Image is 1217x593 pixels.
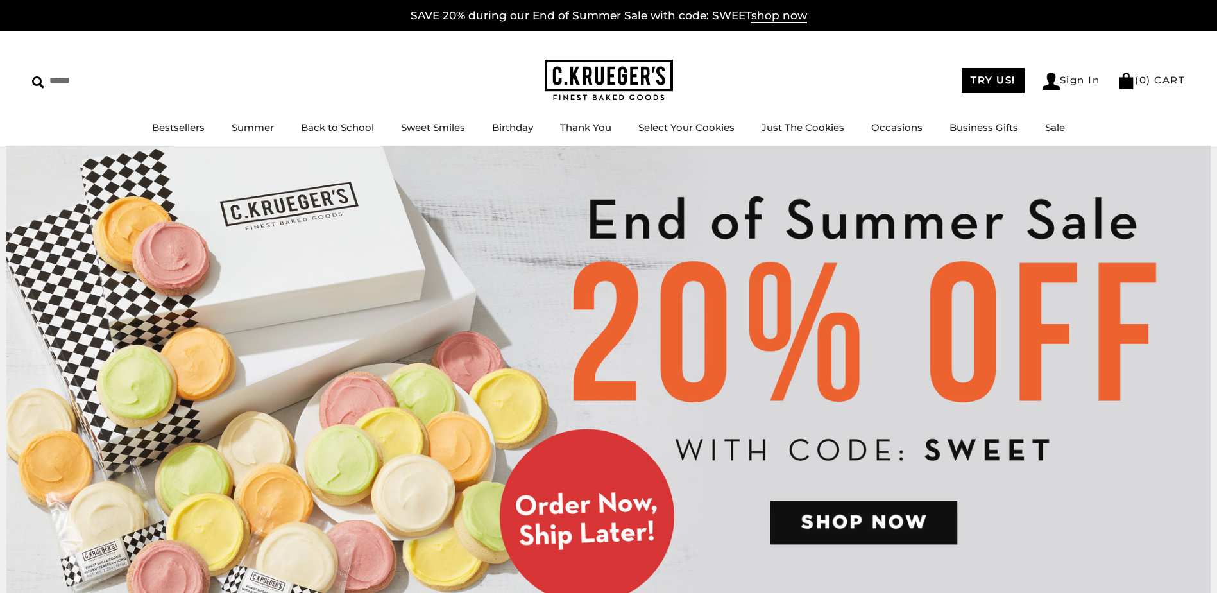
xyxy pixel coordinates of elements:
span: shop now [751,9,807,23]
a: (0) CART [1118,74,1185,86]
a: Sign In [1043,73,1100,90]
a: Thank You [560,121,611,133]
img: C.KRUEGER'S [545,60,673,101]
a: Occasions [871,121,923,133]
a: Back to School [301,121,374,133]
a: Summer [232,121,274,133]
span: 0 [1139,74,1147,86]
img: Account [1043,73,1060,90]
a: Select Your Cookies [638,121,735,133]
img: Search [32,76,44,89]
a: Sale [1045,121,1065,133]
a: Sweet Smiles [401,121,465,133]
a: TRY US! [962,68,1025,93]
a: SAVE 20% during our End of Summer Sale with code: SWEETshop now [411,9,807,23]
input: Search [32,71,185,90]
a: Birthday [492,121,533,133]
img: Bag [1118,73,1135,89]
a: Business Gifts [949,121,1018,133]
a: Just The Cookies [762,121,844,133]
a: Bestsellers [152,121,205,133]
